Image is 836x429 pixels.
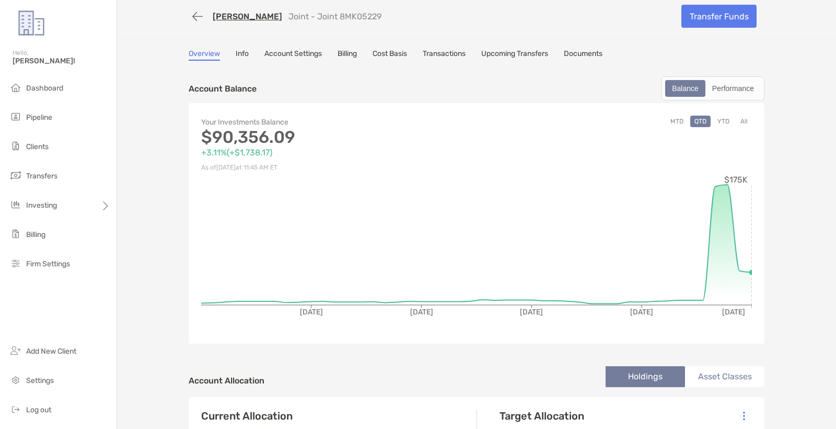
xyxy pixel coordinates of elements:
img: add_new_client icon [9,344,22,357]
p: As of [DATE] at 11:45 AM ET [201,161,477,174]
a: Transactions [423,49,466,61]
img: settings icon [9,374,22,386]
div: segmented control [661,76,764,100]
h4: Current Allocation [201,410,293,422]
p: $90,356.09 [201,131,477,144]
img: Zoe Logo [13,4,50,42]
span: Transfers [26,172,57,180]
a: Billing [338,49,357,61]
a: Transfer Funds [681,5,757,28]
h4: Account Allocation [189,376,264,386]
a: Info [236,49,249,61]
button: YTD [713,116,734,127]
span: Dashboard [26,84,63,93]
tspan: [DATE] [722,308,745,317]
p: Joint - Joint 8MK05229 [288,12,381,21]
p: +3.11% ( +$1,738.17 ) [201,146,477,159]
span: Settings [26,376,54,385]
a: Overview [189,49,220,61]
tspan: $175K [724,175,748,185]
div: Balance [666,81,704,96]
span: Add New Client [26,347,76,356]
img: dashboard icon [9,81,22,94]
img: billing icon [9,228,22,240]
button: MTD [666,116,688,127]
li: Asset Classes [685,366,764,387]
img: clients icon [9,140,22,152]
h4: Target Allocation [500,410,636,422]
img: logout icon [9,403,22,415]
span: Firm Settings [26,259,70,268]
a: Upcoming Transfers [481,49,548,61]
span: Clients [26,142,49,151]
tspan: [DATE] [300,308,323,317]
img: transfers icon [9,169,22,182]
span: Pipeline [26,113,52,122]
img: pipeline icon [9,110,22,123]
span: Investing [26,201,57,210]
span: Log out [26,405,51,414]
img: firm-settings icon [9,257,22,269]
a: Cost Basis [373,49,407,61]
li: Holdings [606,366,685,387]
span: [PERSON_NAME]! [13,57,110,65]
button: All [736,116,752,127]
a: Documents [564,49,602,61]
img: Icon List Menu [743,411,745,421]
tspan: [DATE] [410,308,433,317]
button: QTD [690,116,711,127]
p: Your Investments Balance [201,116,477,129]
tspan: [DATE] [630,308,653,317]
a: [PERSON_NAME] [213,12,282,21]
div: Performance [706,81,760,96]
img: investing icon [9,198,22,211]
tspan: [DATE] [520,308,543,317]
p: Account Balance [189,82,257,95]
a: Account Settings [264,49,322,61]
span: Billing [26,230,45,239]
